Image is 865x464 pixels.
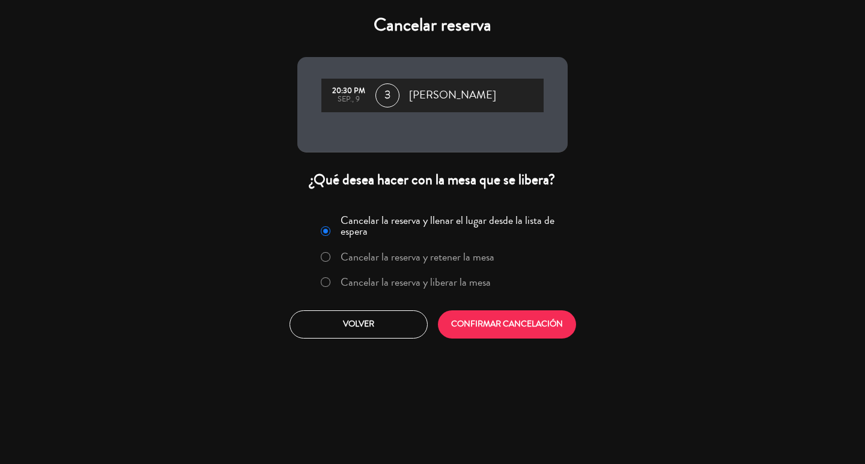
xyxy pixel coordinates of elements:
[327,87,369,95] div: 20:30 PM
[375,83,399,107] span: 3
[341,215,560,237] label: Cancelar la reserva y llenar el lugar desde la lista de espera
[409,86,496,104] span: [PERSON_NAME]
[290,310,428,339] button: Volver
[297,14,568,36] h4: Cancelar reserva
[438,310,576,339] button: CONFIRMAR CANCELACIÓN
[341,277,491,288] label: Cancelar la reserva y liberar la mesa
[297,170,568,189] div: ¿Qué desea hacer con la mesa que se libera?
[327,95,369,104] div: sep., 9
[341,252,494,262] label: Cancelar la reserva y retener la mesa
